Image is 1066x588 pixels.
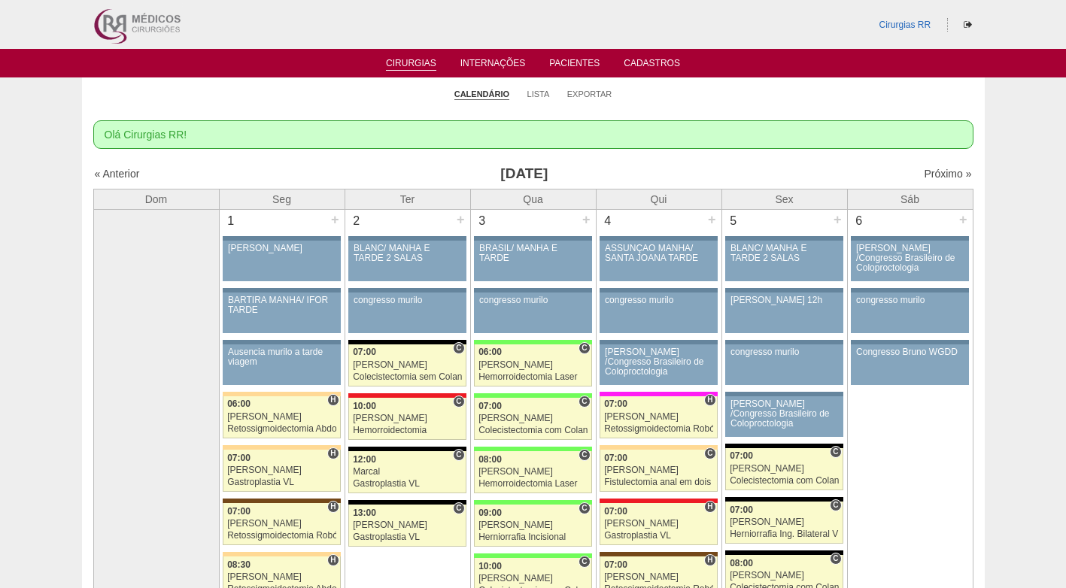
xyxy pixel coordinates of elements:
[348,393,466,398] div: Key: Assunção
[474,340,591,344] div: Key: Brasil
[964,20,972,29] i: Sair
[223,241,340,281] a: [PERSON_NAME]
[957,210,970,229] div: +
[353,467,462,477] div: Marcal
[227,453,251,463] span: 07:00
[228,244,336,253] div: [PERSON_NAME]
[549,58,600,73] a: Pacientes
[704,447,715,459] span: Consultório
[604,412,713,422] div: [PERSON_NAME]
[730,505,753,515] span: 07:00
[730,464,839,474] div: [PERSON_NAME]
[830,446,841,458] span: Consultório
[228,296,336,315] div: BARTIRA MANHÃ/ IFOR TARDE
[600,450,717,492] a: C 07:00 [PERSON_NAME] Fistulectomia anal em dois tempos
[600,396,717,438] a: H 07:00 [PERSON_NAME] Retossigmoidectomia Robótica
[527,89,550,99] a: Lista
[479,296,587,305] div: congresso murilo
[474,505,591,547] a: C 09:00 [PERSON_NAME] Herniorrafia Incisional
[725,292,843,333] a: [PERSON_NAME] 12h
[478,520,588,530] div: [PERSON_NAME]
[604,477,713,487] div: Fistulectomia anal em dois tempos
[474,500,591,505] div: Key: Brasil
[348,451,466,493] a: C 12:00 Marcal Gastroplastia VL
[605,296,712,305] div: congresso murilo
[223,445,340,450] div: Key: Bartira
[227,559,251,570] span: 08:30
[474,344,591,386] a: C 06:00 [PERSON_NAME] Hemorroidectomia Laser
[353,454,376,465] span: 12:00
[353,360,462,370] div: [PERSON_NAME]
[348,340,466,344] div: Key: Blanc
[600,292,717,333] a: congresso murilo
[228,347,336,367] div: Ausencia murilo a tarde viagem
[353,401,376,411] span: 10:00
[386,58,436,71] a: Cirurgias
[851,340,968,344] div: Key: Aviso
[604,572,713,582] div: [PERSON_NAME]
[600,552,717,556] div: Key: Santa Joana
[856,296,964,305] div: congresso murilo
[851,292,968,333] a: congresso murilo
[227,412,336,422] div: [PERSON_NAME]
[730,244,838,263] div: BLANC/ MANHÃ E TARDE 2 SALAS
[730,476,839,486] div: Colecistectomia com Colangiografia VL
[227,519,336,529] div: [PERSON_NAME]
[478,426,588,435] div: Colecistectomia com Colangiografia VL
[478,467,588,477] div: [PERSON_NAME]
[604,453,627,463] span: 07:00
[730,296,838,305] div: [PERSON_NAME] 12h
[579,396,590,408] span: Consultório
[454,210,467,229] div: +
[721,189,847,209] th: Sex
[725,236,843,241] div: Key: Aviso
[730,347,838,357] div: congresso murilo
[327,394,339,406] span: Hospital
[345,189,470,209] th: Ter
[345,210,369,232] div: 2
[730,558,753,568] span: 08:00
[704,501,715,513] span: Hospital
[327,501,339,513] span: Hospital
[353,414,462,423] div: [PERSON_NAME]
[348,236,466,241] div: Key: Aviso
[830,553,841,565] span: Consultório
[478,479,588,489] div: Hemorroidectomia Laser
[223,288,340,292] div: Key: Aviso
[725,396,843,437] a: [PERSON_NAME] /Congresso Brasileiro de Coloproctologia
[348,288,466,292] div: Key: Aviso
[730,450,753,461] span: 07:00
[725,550,843,555] div: Key: Blanc
[856,244,964,274] div: [PERSON_NAME] /Congresso Brasileiro de Coloproctologia
[725,502,843,544] a: C 07:00 [PERSON_NAME] Herniorrafia Ing. Bilateral VL
[220,210,243,232] div: 1
[93,120,973,149] div: Olá Cirurgias RR!
[219,189,345,209] th: Seg
[227,477,336,487] div: Gastroplastia VL
[327,447,339,459] span: Hospital
[725,288,843,292] div: Key: Aviso
[725,241,843,281] a: BLANC/ MANHÃ E TARDE 2 SALAS
[725,392,843,396] div: Key: Aviso
[831,210,844,229] div: +
[579,556,590,568] span: Consultório
[474,236,591,241] div: Key: Aviso
[223,292,340,333] a: BARTIRA MANHÃ/ IFOR TARDE
[706,210,718,229] div: +
[725,340,843,344] div: Key: Aviso
[227,572,336,582] div: [PERSON_NAME]
[605,244,712,263] div: ASSUNÇÃO MANHÃ/ SANTA JOANA TARDE
[474,447,591,451] div: Key: Brasil
[600,344,717,385] a: [PERSON_NAME] /Congresso Brasileiro de Coloproctologia
[924,168,971,180] a: Próximo »
[851,344,968,385] a: Congresso Bruno WGDD
[604,531,713,541] div: Gastroplastia VL
[600,499,717,503] div: Key: Assunção
[227,465,336,475] div: [PERSON_NAME]
[600,392,717,396] div: Key: Pro Matre
[848,210,871,232] div: 6
[704,554,715,566] span: Hospital
[478,532,588,542] div: Herniorrafia Incisional
[353,520,462,530] div: [PERSON_NAME]
[348,398,466,440] a: C 10:00 [PERSON_NAME] Hemorroidectomia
